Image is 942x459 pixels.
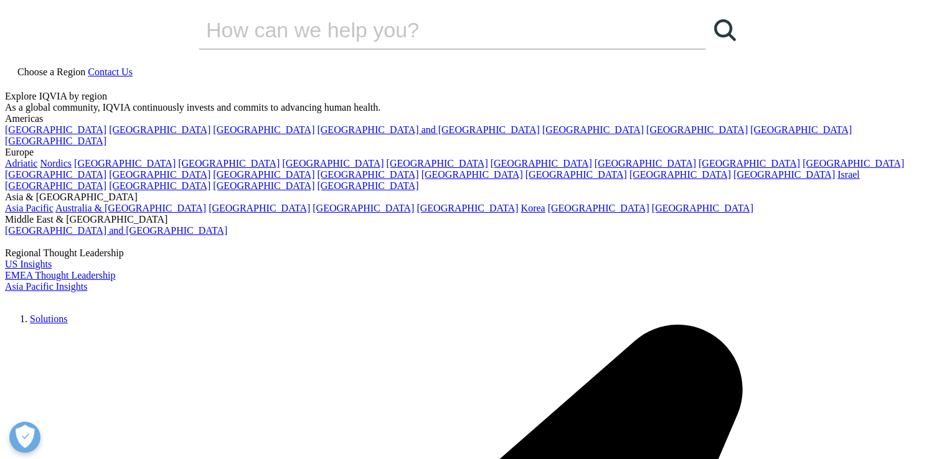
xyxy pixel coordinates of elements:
[5,214,937,225] div: Middle East & [GEOGRAPHIC_DATA]
[733,169,835,180] a: [GEOGRAPHIC_DATA]
[387,158,488,169] a: [GEOGRAPHIC_DATA]
[5,248,937,259] div: Regional Thought Leadership
[109,180,210,191] a: [GEOGRAPHIC_DATA]
[5,281,87,292] a: Asia Pacific Insights
[750,124,852,135] a: [GEOGRAPHIC_DATA]
[109,124,210,135] a: [GEOGRAPHIC_DATA]
[199,11,671,49] input: Search
[422,169,523,180] a: [GEOGRAPHIC_DATA]
[178,158,280,169] a: [GEOGRAPHIC_DATA]
[213,169,314,180] a: [GEOGRAPHIC_DATA]
[30,313,67,324] a: Solutions
[803,158,904,169] a: [GEOGRAPHIC_DATA]
[40,158,72,169] a: Nordics
[548,203,649,213] a: [GEOGRAPHIC_DATA]
[5,113,937,124] div: Americas
[5,91,937,102] div: Explore IQVIA by region
[313,203,414,213] a: [GEOGRAPHIC_DATA]
[525,169,627,180] a: [GEOGRAPHIC_DATA]
[213,180,314,191] a: [GEOGRAPHIC_DATA]
[282,158,384,169] a: [GEOGRAPHIC_DATA]
[5,147,937,158] div: Europe
[595,158,696,169] a: [GEOGRAPHIC_DATA]
[5,270,115,280] a: EMEA Thought Leadership
[317,180,418,191] a: [GEOGRAPHIC_DATA]
[17,67,85,77] span: Choose a Region
[714,19,736,41] svg: Search
[5,180,106,191] a: [GEOGRAPHIC_DATA]
[5,102,937,113] div: As a global community, IQVIA continuously invests and commits to advancing human health.
[5,158,37,169] a: Adriatic
[5,124,106,135] a: [GEOGRAPHIC_DATA]
[317,169,418,180] a: [GEOGRAPHIC_DATA]
[837,169,860,180] a: Israel
[521,203,545,213] a: Korea
[109,169,210,180] a: [GEOGRAPHIC_DATA]
[55,203,206,213] a: Australia & [GEOGRAPHIC_DATA]
[209,203,310,213] a: [GEOGRAPHIC_DATA]
[542,124,644,135] a: [GEOGRAPHIC_DATA]
[652,203,753,213] a: [GEOGRAPHIC_DATA]
[213,124,314,135] a: [GEOGRAPHIC_DATA]
[646,124,748,135] a: [GEOGRAPHIC_DATA]
[5,203,54,213] a: Asia Pacific
[5,259,52,269] a: US Insights
[491,158,592,169] a: [GEOGRAPHIC_DATA]
[317,124,539,135] a: [GEOGRAPHIC_DATA] and [GEOGRAPHIC_DATA]
[706,11,743,49] a: Search
[629,169,731,180] a: [GEOGRAPHIC_DATA]
[5,136,106,146] a: [GEOGRAPHIC_DATA]
[9,422,40,453] button: Open Preferences
[417,203,518,213] a: [GEOGRAPHIC_DATA]
[5,192,937,203] div: Asia & [GEOGRAPHIC_DATA]
[5,225,227,236] a: [GEOGRAPHIC_DATA] and [GEOGRAPHIC_DATA]
[5,169,106,180] a: [GEOGRAPHIC_DATA]
[74,158,176,169] a: [GEOGRAPHIC_DATA]
[88,67,133,77] a: Contact Us
[699,158,800,169] a: [GEOGRAPHIC_DATA]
